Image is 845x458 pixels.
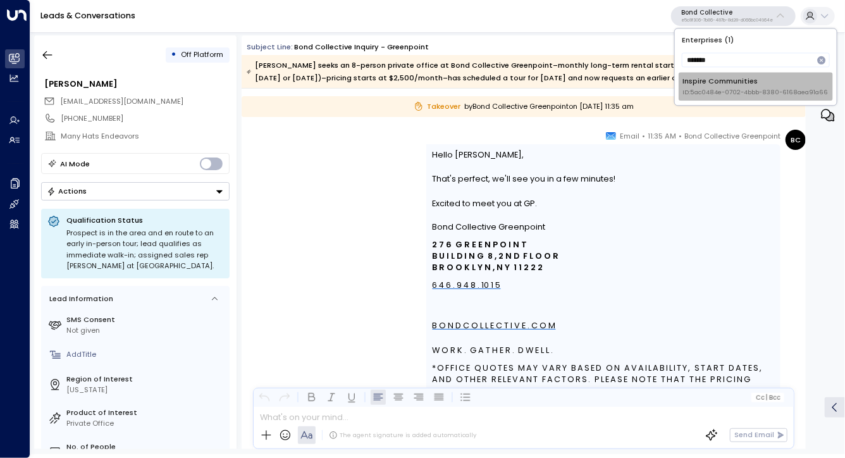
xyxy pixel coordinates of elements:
button: Bond Collectivee5c8f306-7b86-487b-8d28-d066bc04964e [671,6,796,27]
div: BC [786,130,806,150]
div: [PHONE_NUMBER] [61,113,229,124]
label: Product of Interest [66,407,225,418]
a: Leads & Conversations [40,10,135,21]
button: Actions [41,182,230,201]
label: Region of Interest [66,374,225,385]
div: Not given [66,325,225,336]
div: AddTitle [66,349,225,360]
span: Subject Line: [247,42,293,52]
div: [PERSON_NAME] [44,78,229,90]
font: 6 4 6 . 9 4 8 . 10 1 5 [433,280,501,290]
div: Bond Collective Inquiry - Greenpoint [294,42,429,53]
span: gp@mhe.fm [60,96,183,107]
button: Cc|Bcc [751,393,784,402]
b: B U I L D I N G 8 , 2 N D F L O O R [433,251,559,261]
span: Takeover [414,101,461,112]
span: *Office quotes may vary based on availability, start dates, and other relevant factors. Please no... [433,362,775,408]
span: 11:35 AM [648,130,676,142]
div: [PERSON_NAME] seeks an 8-person private office at Bond Collective Greenpoint–monthly long-term re... [247,59,799,84]
label: SMS Consent [66,314,225,325]
span: Cc Bcc [756,394,780,401]
div: The agent signature is added automatically [329,431,476,440]
div: Prospect is in the area and en route to an early in-person tour; lead qualifies as immediate walk... [66,228,223,272]
b: 2 7 6 G R E E N P O I N T [433,239,527,250]
p: e5c8f306-7b86-487b-8d28-d066bc04964e [681,18,773,23]
p: Qualification Status [66,215,223,225]
div: by Bond Collective Greenpoint on [DATE] 11:35 am [242,96,806,117]
span: • [642,130,645,142]
p: Enterprises ( 1 ) [679,33,832,47]
span: Off Platform [181,49,223,59]
div: Actions [47,187,87,195]
button: Redo [277,390,292,405]
button: Undo [257,390,272,405]
span: ID: 5ac0484e-0702-4bbb-8380-6168aea91a66 [683,88,829,97]
div: [US_STATE] [66,385,225,395]
span: Bond Collective Greenpoint [684,130,780,142]
div: Hello [PERSON_NAME], [433,149,775,161]
span: | [766,394,768,401]
div: Excited to meet you at GP. [433,197,775,209]
div: Inspire Communities [683,76,829,97]
span: • [679,130,682,142]
div: That's perfect, we'll see you in a few minutes! [433,173,775,185]
label: No. of People [66,442,225,452]
span: [EMAIL_ADDRESS][DOMAIN_NAME] [60,96,183,106]
div: Lead Information [46,294,113,304]
a: B O N D C O L L E C T I V E . C O M [433,320,556,331]
div: Private Office [66,418,225,429]
div: • [171,46,176,64]
div: AI Mode [60,158,90,170]
span: Email [620,130,639,142]
div: Many Hats Endeavors [61,131,229,142]
div: Button group with a nested menu [41,182,230,201]
p: Bond Collective Greenpoint [433,221,775,233]
b: B R O O K L Y N , N Y 1 1 2 2 2 [433,262,543,273]
p: W O R K . G A T H E R . D W E L L . [433,345,775,356]
p: Bond Collective [681,9,773,16]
